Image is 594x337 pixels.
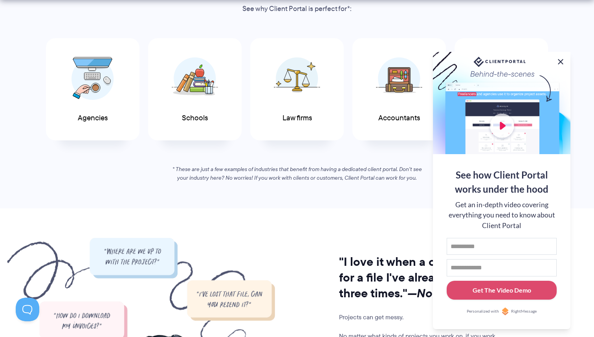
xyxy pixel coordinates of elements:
span: Accountants [378,114,420,122]
a: Accountants [352,38,446,141]
iframe: Toggle Customer Support [16,298,39,321]
a: Law firms [250,38,344,141]
span: Schools [182,114,208,122]
div: Get an in-depth video covering everything you need to know about Client Portal [447,200,557,231]
button: Get The Video Demo [447,281,557,300]
a: Coaches [455,38,548,141]
i: —No one, ever. [407,284,489,302]
a: Personalized withRightMessage [447,308,557,315]
p: See why Client Portal is perfect for*: [196,3,398,15]
div: Get The Video Demo [473,285,531,295]
span: Law firms [282,114,312,122]
em: * These are just a few examples of industries that benefit from having a dedicated client portal.... [172,165,422,182]
a: Agencies [46,38,139,141]
a: Schools [148,38,242,141]
div: See how Client Portal works under the hood [447,168,557,196]
p: Projects can get messy. [339,312,499,323]
h2: "I love it when a client asks for a file I've already sent three times." [339,254,499,301]
span: Personalized with [467,308,499,315]
span: RightMessage [511,308,537,315]
img: Personalized with RightMessage [501,308,509,315]
span: Agencies [78,114,108,122]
